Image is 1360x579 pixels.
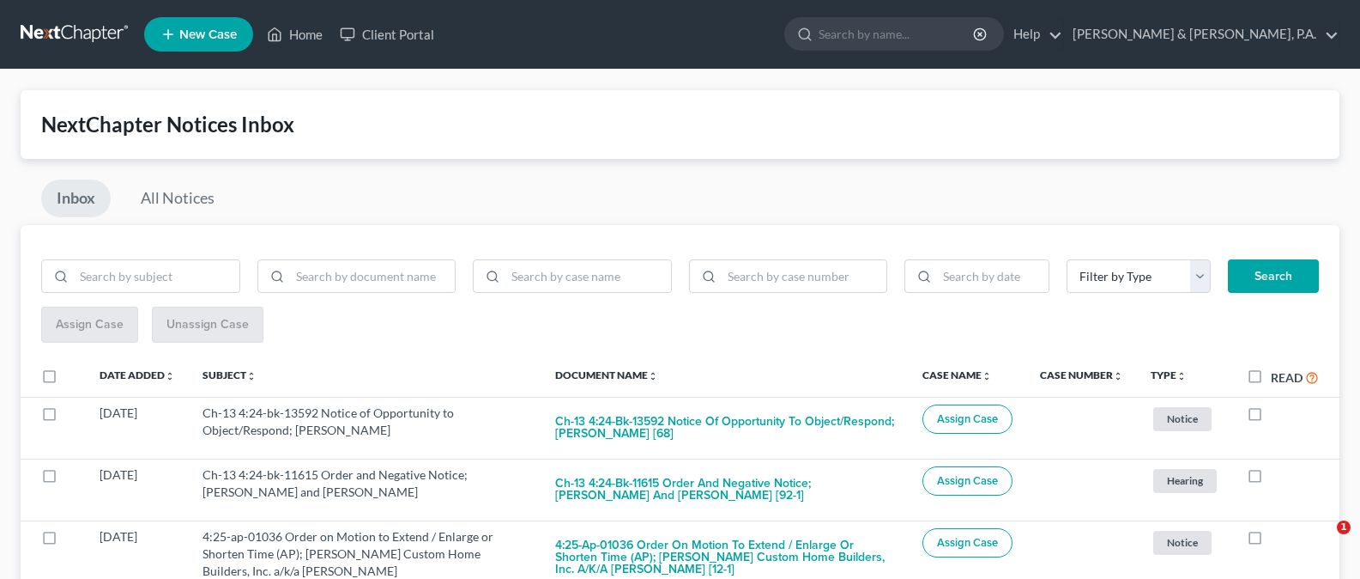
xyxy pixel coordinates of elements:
[100,369,175,381] a: Date Addedunfold_more
[1151,405,1219,433] a: Notice
[125,180,230,217] a: All Notices
[86,397,189,459] td: [DATE]
[86,459,189,521] td: [DATE]
[1151,528,1219,557] a: Notice
[1153,531,1212,554] span: Notice
[937,260,1049,293] input: Search by date
[505,260,671,293] input: Search by case name
[922,405,1012,434] button: Assign Case
[555,369,658,381] a: Document Nameunfold_more
[1176,371,1187,381] i: unfold_more
[246,371,257,381] i: unfold_more
[555,405,895,451] button: Ch-13 4:24-bk-13592 Notice of Opportunity to Object/Respond; [PERSON_NAME] [68]
[1271,369,1303,387] label: Read
[922,528,1012,558] button: Assign Case
[1151,466,1219,495] a: Hearing
[331,19,443,50] a: Client Portal
[648,371,658,381] i: unfold_more
[1153,469,1217,492] span: Hearing
[41,111,1319,138] div: NextChapter Notices Inbox
[189,397,541,459] td: Ch-13 4:24-bk-13592 Notice of Opportunity to Object/Respond; [PERSON_NAME]
[258,19,331,50] a: Home
[165,371,175,381] i: unfold_more
[179,28,237,41] span: New Case
[74,260,239,293] input: Search by subject
[1005,19,1062,50] a: Help
[202,369,257,381] a: Subjectunfold_more
[1302,521,1343,562] iframe: Intercom live chat
[937,412,998,426] span: Assign Case
[922,466,1012,496] button: Assign Case
[1151,369,1187,381] a: Typeunfold_more
[922,369,992,381] a: Case Nameunfold_more
[819,18,976,50] input: Search by name...
[555,466,895,513] button: Ch-13 4:24-bk-11615 Order and Negative Notice; [PERSON_NAME] and [PERSON_NAME] [92-1]
[41,180,111,217] a: Inbox
[982,371,992,381] i: unfold_more
[1040,369,1123,381] a: Case Numberunfold_more
[722,260,887,293] input: Search by case number
[937,474,998,488] span: Assign Case
[1113,371,1123,381] i: unfold_more
[1337,521,1351,534] span: 1
[1064,19,1339,50] a: [PERSON_NAME] & [PERSON_NAME], P.A.
[937,536,998,550] span: Assign Case
[1228,259,1319,294] button: Search
[189,459,541,521] td: Ch-13 4:24-bk-11615 Order and Negative Notice; [PERSON_NAME] and [PERSON_NAME]
[290,260,456,293] input: Search by document name
[1153,407,1212,430] span: Notice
